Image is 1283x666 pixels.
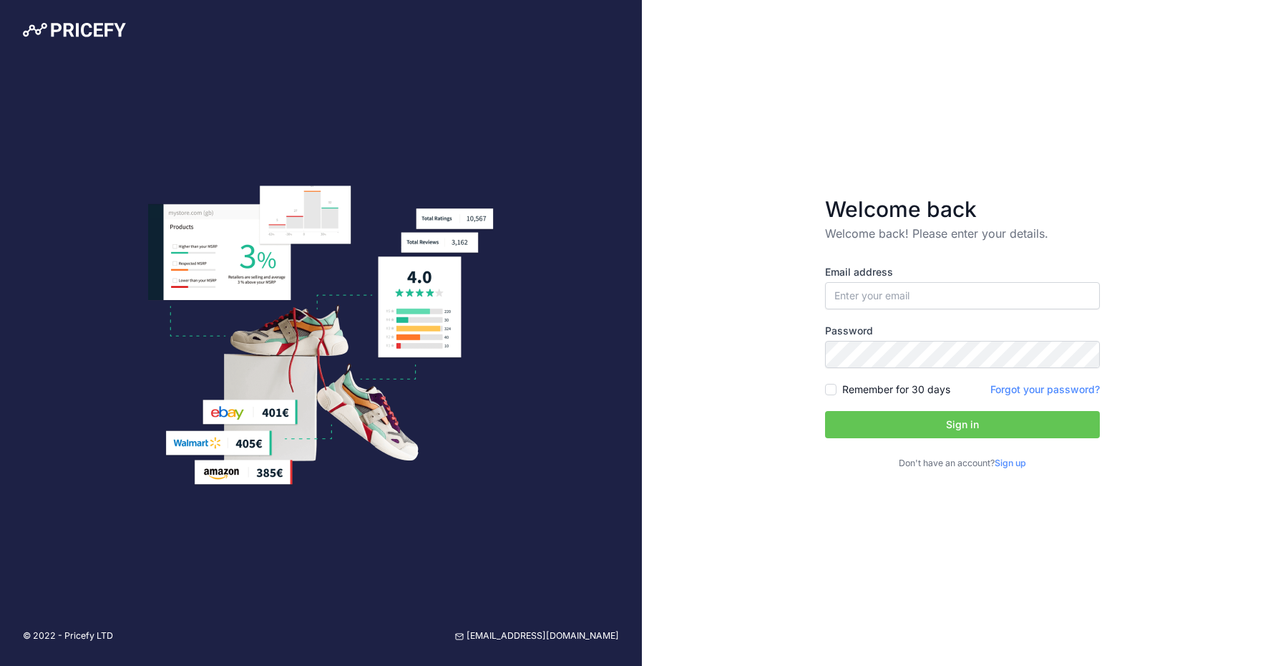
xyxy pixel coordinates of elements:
[825,282,1100,309] input: Enter your email
[825,265,1100,279] label: Email address
[990,383,1100,395] a: Forgot your password?
[995,458,1026,468] a: Sign up
[23,629,113,643] p: © 2022 - Pricefy LTD
[825,225,1100,242] p: Welcome back! Please enter your details.
[825,411,1100,438] button: Sign in
[23,23,126,37] img: Pricefy
[842,382,950,397] label: Remember for 30 days
[825,324,1100,338] label: Password
[455,629,619,643] a: [EMAIL_ADDRESS][DOMAIN_NAME]
[825,457,1100,470] p: Don't have an account?
[825,196,1100,222] h3: Welcome back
